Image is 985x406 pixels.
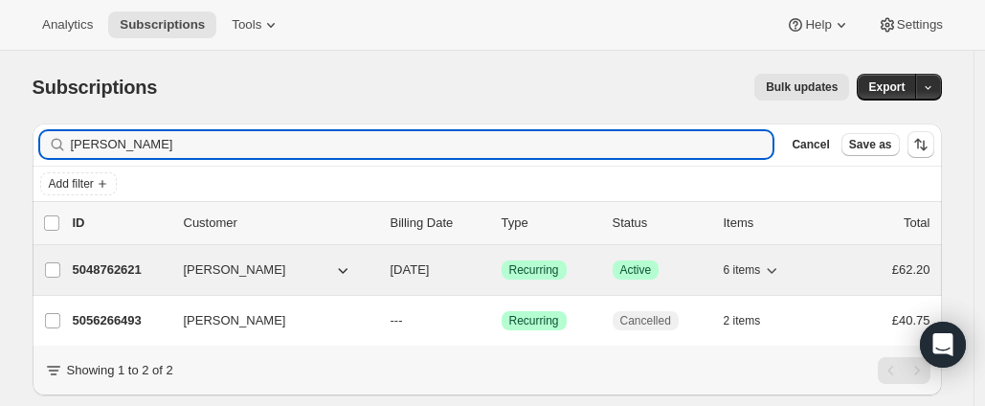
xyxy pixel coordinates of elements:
[754,74,849,101] button: Bulk updates
[766,79,838,95] span: Bulk updates
[73,257,930,283] div: 5048762621[PERSON_NAME][DATE]SuccessRecurringSuccessActive6 items£62.20
[868,79,905,95] span: Export
[849,137,892,152] span: Save as
[40,172,117,195] button: Add filter
[49,176,94,192] span: Add filter
[391,313,403,327] span: ---
[73,214,168,233] p: ID
[172,305,364,336] button: [PERSON_NAME]
[509,313,559,328] span: Recurring
[232,17,261,33] span: Tools
[184,311,286,330] span: [PERSON_NAME]
[620,262,652,278] span: Active
[172,255,364,285] button: [PERSON_NAME]
[391,214,486,233] p: Billing Date
[220,11,292,38] button: Tools
[841,133,900,156] button: Save as
[907,131,934,158] button: Sort the results
[73,311,168,330] p: 5056266493
[391,262,430,277] span: [DATE]
[184,214,375,233] p: Customer
[73,214,930,233] div: IDCustomerBilling DateTypeStatusItemsTotal
[724,214,819,233] div: Items
[71,131,773,158] input: Filter subscribers
[73,307,930,334] div: 5056266493[PERSON_NAME]---SuccessRecurringCancelled2 items£40.75
[920,322,966,368] div: Open Intercom Messenger
[878,357,930,384] nav: Pagination
[502,214,597,233] div: Type
[67,361,173,380] p: Showing 1 to 2 of 2
[774,11,862,38] button: Help
[73,260,168,280] p: 5048762621
[792,137,829,152] span: Cancel
[33,77,158,98] span: Subscriptions
[724,307,782,334] button: 2 items
[509,262,559,278] span: Recurring
[897,17,943,33] span: Settings
[724,257,782,283] button: 6 items
[857,74,916,101] button: Export
[613,214,708,233] p: Status
[784,133,837,156] button: Cancel
[108,11,216,38] button: Subscriptions
[892,313,930,327] span: £40.75
[724,262,761,278] span: 6 items
[866,11,954,38] button: Settings
[805,17,831,33] span: Help
[42,17,93,33] span: Analytics
[904,214,929,233] p: Total
[184,260,286,280] span: [PERSON_NAME]
[31,11,104,38] button: Analytics
[724,313,761,328] span: 2 items
[892,262,930,277] span: £62.20
[120,17,205,33] span: Subscriptions
[620,313,671,328] span: Cancelled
